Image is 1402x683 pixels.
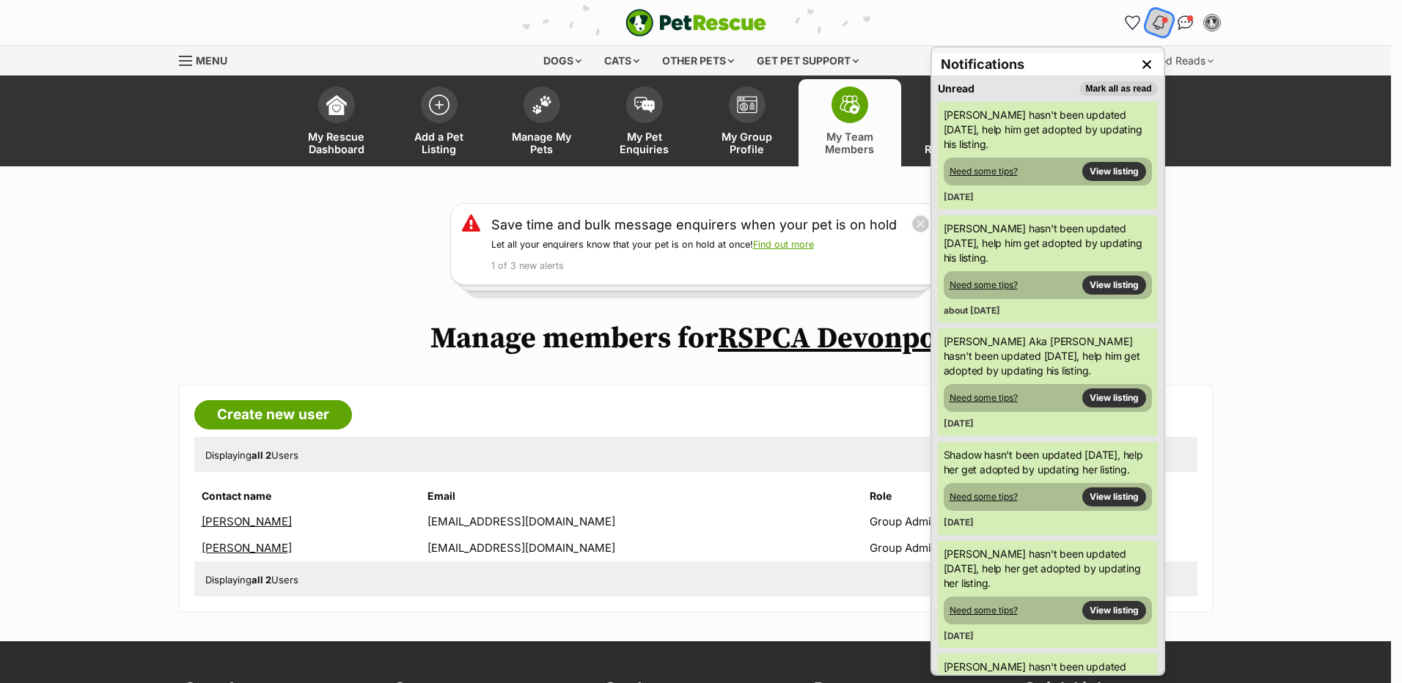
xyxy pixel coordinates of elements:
[202,514,292,528] a: [PERSON_NAME]
[944,191,974,202] span: [DATE]
[429,95,449,115] img: add-pet-listing-icon-0afa8454b4691262ce3f59096e99ab1cd57d4a30225e0717b998d2c9b9846f56.svg
[950,166,1018,177] a: Need some tips?
[1082,162,1146,181] a: View listing
[205,574,298,586] span: Displaying Users
[799,79,901,166] a: My Team Members
[817,130,883,155] span: My Team Members
[196,54,227,67] span: Menu
[625,9,766,37] img: logo-e224e6f780fb5917bec1dbf3a21bbac754714ae5b6737aabdf751b685950b380.svg
[944,630,974,641] span: [DATE]
[304,130,370,155] span: My Rescue Dashboard
[1205,15,1219,30] img: Lisa Edwards profile pic
[950,491,1018,503] a: Need some tips?
[737,96,757,114] img: group-profile-icon-3fa3cf56718a62981997c0bc7e787c4b2cf8bcc04b72c1350f741eb67cf2f40e.svg
[252,449,271,461] strong: all 2
[753,239,814,250] a: Find out more
[252,574,271,586] strong: all 2
[718,320,961,357] a: RSPCA Devonport
[1121,11,1224,34] ul: Account quick links
[920,130,986,155] span: Member Resources
[746,46,869,75] div: Get pet support
[202,541,292,555] a: [PERSON_NAME]
[422,536,862,560] td: [EMAIL_ADDRESS][DOMAIN_NAME]
[652,46,744,75] div: Other pets
[944,547,1152,591] p: [PERSON_NAME] hasn't been updated [DATE], help her get adopted by updating her listing.
[696,79,799,166] a: My Group Profile
[1082,487,1146,506] a: View listing
[612,130,678,155] span: My Pet Enquiries
[1137,46,1224,75] div: Good Reads
[1136,53,1158,75] button: Close dropdown
[911,215,930,233] button: close
[196,484,421,508] th: Contact name
[944,108,1152,152] p: [PERSON_NAME] hasn't been updated [DATE], help him get adopted by updating his listing.
[491,259,930,273] p: 1 of 3 new alerts
[944,448,1152,477] p: Shadow hasn't been updated [DATE], help her get adopted by updating her listing.
[950,392,1018,404] a: Need some tips?
[950,279,1018,291] a: Need some tips?
[864,509,1041,534] td: Group Admin
[406,130,472,155] span: Add a Pet Listing
[944,334,1152,378] p: [PERSON_NAME] Aka [PERSON_NAME] hasn't been updated [DATE], help him get adopted by updating his ...
[944,305,1000,316] span: about [DATE]
[901,79,1004,166] a: Member Resources
[1178,15,1193,30] img: chat-41dd97257d64d25036548639549fe6c8038ab92f7586957e7f3b1b290dea8141.svg
[1082,388,1146,407] a: View listing
[1174,11,1197,34] a: Conversations
[509,130,575,155] span: Manage My Pets
[840,95,860,114] img: team-members-icon-5396bd8760b3fe7c0b43da4ab00e1e3bb1a5d9ba89233759b79545d2d3fc5d0d.svg
[491,238,930,252] p: Let all your enquirers know that your pet is on hold at once!
[714,130,780,155] span: My Group Profile
[491,79,593,166] a: Manage My Pets
[593,79,696,166] a: My Pet Enquiries
[938,81,975,96] h3: Unread
[1082,276,1146,295] a: View listing
[194,400,352,429] a: Create new user
[205,449,298,461] span: Displaying Users
[422,509,862,534] td: [EMAIL_ADDRESS][DOMAIN_NAME]
[941,54,1024,75] h2: Notifications
[1079,81,1157,96] button: Mark all as read
[944,221,1152,265] p: [PERSON_NAME] hasn't been updated [DATE], help him get adopted by updating his listing.
[285,79,388,166] a: My Rescue Dashboard
[950,605,1018,616] a: Need some tips?
[634,97,655,113] img: pet-enquiries-icon-7e3ad2cf08bfb03b45e93fb7055b45f3efa6380592205ae92323e6603595dc1f.svg
[944,418,974,429] span: [DATE]
[625,9,766,37] a: PetRescue
[179,46,238,73] a: Menu
[1121,11,1145,34] a: Favourites
[864,536,1041,560] td: Group Admin
[594,46,650,75] div: Cats
[533,46,592,75] div: Dogs
[422,484,862,508] th: Email
[532,95,552,114] img: manage-my-pets-icon-02211641906a0b7f246fdf0571729dbe1e7629f14944591b6c1af311fb30b64b.svg
[1200,11,1224,34] button: My account
[944,517,974,528] span: [DATE]
[1082,601,1146,620] a: View listing
[1144,7,1174,37] button: Notifications
[388,79,491,166] a: Add a Pet Listing
[491,215,897,235] a: Save time and bulk message enquirers when your pet is on hold
[864,484,1041,508] th: Role
[1150,14,1167,32] img: notifications-46538b983faf8c2785f20acdc204bb7945ddae34d4c08c2a6579f10ce5e182be.svg
[326,95,347,115] img: dashboard-icon-eb2f2d2d3e046f16d808141f083e7271f6b2e854fb5c12c21221c1fb7104beca.svg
